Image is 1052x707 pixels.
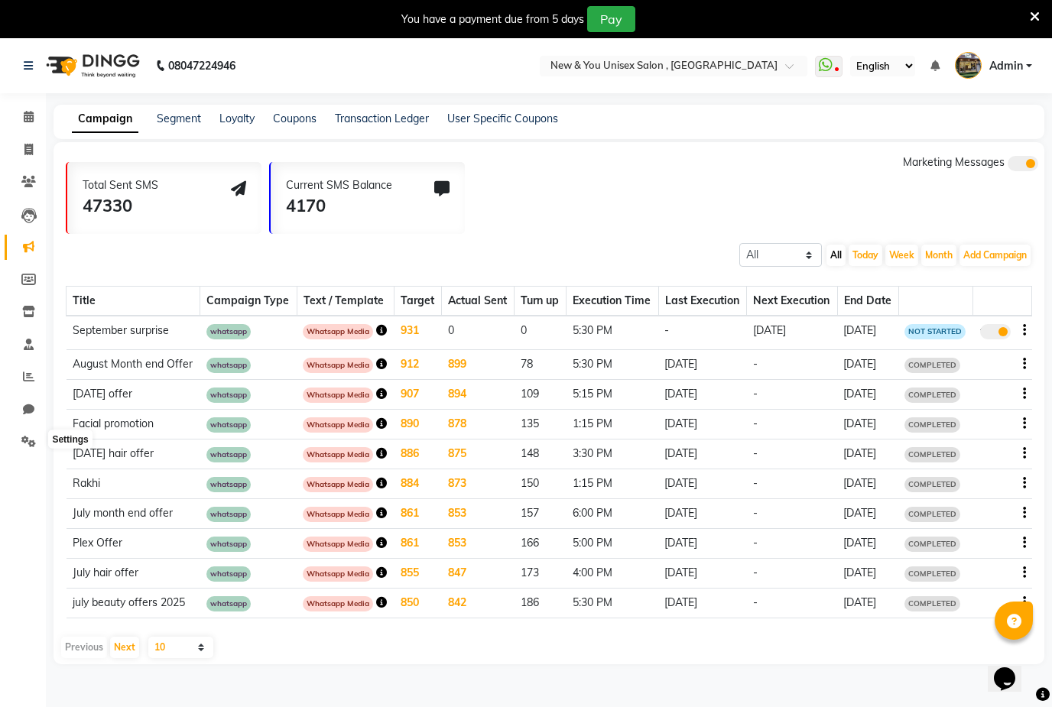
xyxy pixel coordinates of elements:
td: 5:00 PM [567,528,659,558]
td: - [747,588,838,618]
td: July month end offer [67,498,200,528]
td: 912 [394,349,442,379]
span: Whatsapp Media [303,507,373,522]
td: - [747,439,838,469]
span: whatsapp [206,324,251,339]
td: [DATE] [658,528,746,558]
span: whatsapp [206,447,251,462]
th: Next Execution [747,287,838,316]
td: 907 [394,379,442,409]
td: Rakhi [67,469,200,498]
span: COMPLETED [904,358,960,373]
button: Pay [587,6,635,32]
div: Current SMS Balance [286,177,392,193]
th: Title [67,287,200,316]
span: COMPLETED [904,507,960,522]
th: Turn up [515,287,567,316]
a: Segment [157,112,201,125]
td: [DATE] [837,379,898,409]
iframe: chat widget [988,646,1037,692]
span: NOT STARTED [904,324,966,339]
td: - [747,469,838,498]
td: 1:15 PM [567,409,659,439]
td: 861 [394,498,442,528]
td: [DATE] [658,349,746,379]
div: Settings [48,430,92,449]
div: Total Sent SMS [83,177,158,193]
img: Admin [955,52,982,79]
td: [DATE] [658,558,746,588]
td: july beauty offers 2025 [67,588,200,618]
td: 0 [442,316,515,349]
span: whatsapp [206,507,251,522]
td: [DATE] [837,409,898,439]
label: true [980,324,1011,339]
th: Text / Template [297,287,394,316]
td: 5:30 PM [567,349,659,379]
button: Week [885,245,918,266]
span: Whatsapp Media [303,566,373,582]
span: whatsapp [206,477,251,492]
td: Facial promotion [67,409,200,439]
td: 894 [442,379,515,409]
td: [DATE] [658,409,746,439]
span: COMPLETED [904,537,960,552]
td: September surprise [67,316,200,349]
td: [DATE] [658,439,746,469]
td: 855 [394,558,442,588]
td: 890 [394,409,442,439]
td: 884 [394,469,442,498]
td: [DATE] [747,316,838,349]
td: [DATE] [658,469,746,498]
span: Whatsapp Media [303,324,373,339]
div: 4170 [286,193,392,219]
td: July hair offer [67,558,200,588]
a: Transaction Ledger [335,112,429,125]
td: [DATE] [837,439,898,469]
span: whatsapp [206,596,251,611]
span: Whatsapp Media [303,417,373,433]
td: 3:30 PM [567,439,659,469]
span: whatsapp [206,388,251,403]
td: [DATE] [837,349,898,379]
td: 847 [442,558,515,588]
span: COMPLETED [904,477,960,492]
th: Target [394,287,442,316]
td: 875 [442,439,515,469]
td: 850 [394,588,442,618]
td: [DATE] [837,558,898,588]
td: [DATE] [837,498,898,528]
td: 150 [515,469,567,498]
td: 6:00 PM [567,498,659,528]
a: User Specific Coupons [447,112,558,125]
span: whatsapp [206,358,251,373]
span: Whatsapp Media [303,388,373,403]
td: 853 [442,498,515,528]
span: Admin [989,58,1023,74]
td: 5:15 PM [567,379,659,409]
button: All [826,245,846,266]
td: 5:30 PM [567,316,659,349]
td: 0 [515,316,567,349]
span: Whatsapp Media [303,358,373,373]
b: 08047224946 [168,44,235,87]
td: - [658,316,746,349]
td: [DATE] hair offer [67,439,200,469]
button: Add Campaign [959,245,1031,266]
td: 186 [515,588,567,618]
td: 135 [515,409,567,439]
span: COMPLETED [904,447,960,462]
td: 109 [515,379,567,409]
td: Plex Offer [67,528,200,558]
img: logo [39,44,144,87]
td: 861 [394,528,442,558]
td: 931 [394,316,442,349]
span: Whatsapp Media [303,596,373,611]
span: Whatsapp Media [303,447,373,462]
td: 78 [515,349,567,379]
span: Whatsapp Media [303,537,373,552]
td: - [747,498,838,528]
td: 157 [515,498,567,528]
th: Actual Sent [442,287,515,316]
button: Today [849,245,882,266]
